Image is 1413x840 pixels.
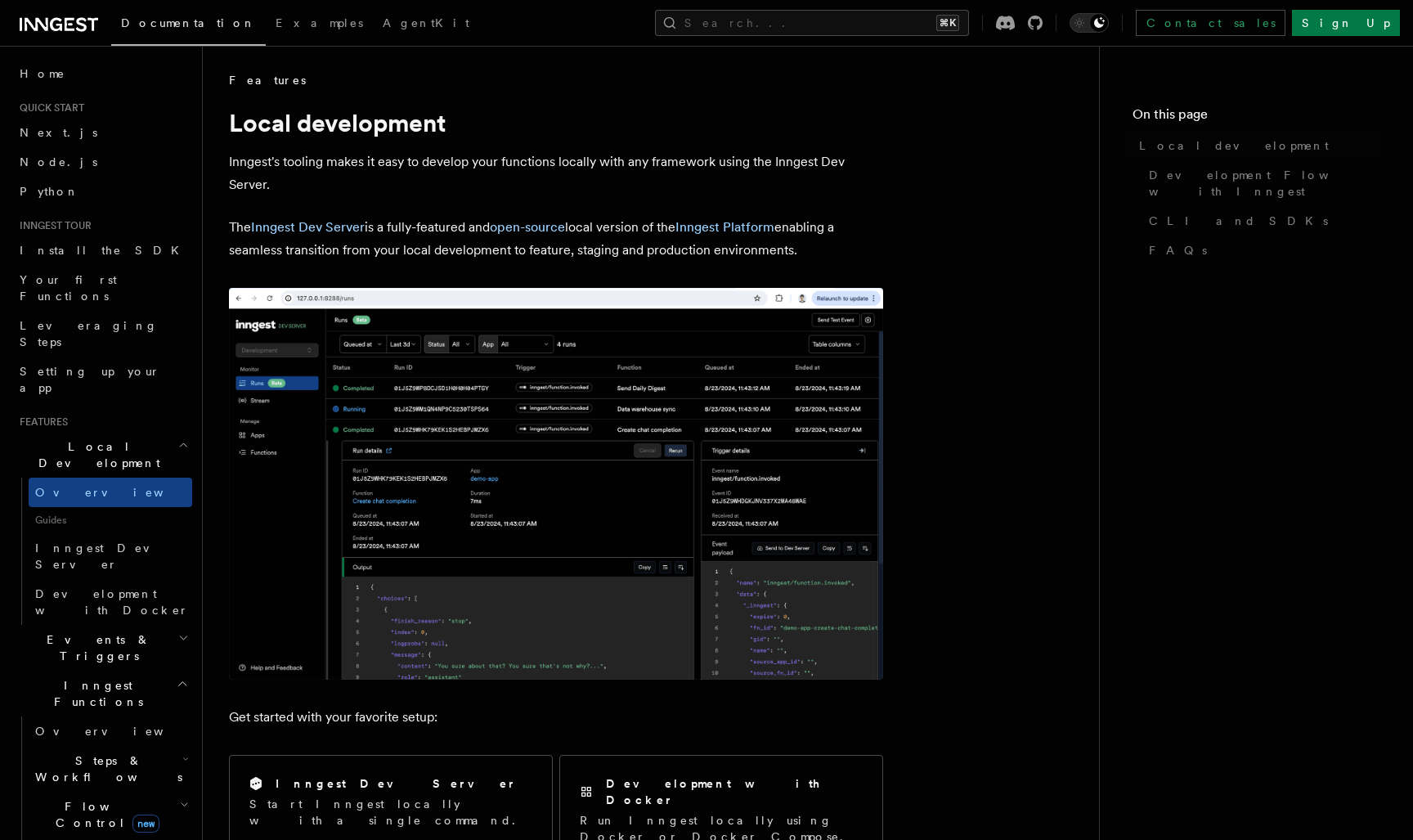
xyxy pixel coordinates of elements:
[35,486,204,499] span: Overview
[29,792,192,838] button: Flow Controlnew
[1142,160,1380,206] a: Development Flow with Inngest
[13,625,192,671] button: Events & Triggers
[29,746,192,792] button: Steps & Workflows
[1139,137,1329,154] span: Local development
[29,716,192,746] a: Overview
[490,219,565,235] a: open-source
[20,273,117,303] span: Your first Functions
[1142,236,1380,265] a: FAQs
[13,147,192,177] a: Node.js
[132,815,159,833] span: new
[1149,213,1328,229] span: CLI and SDKs
[229,216,883,262] p: The is a fully-featured and local version of the enabling a seamless transition from your local d...
[13,357,192,402] a: Setting up your app
[29,478,192,507] a: Overview
[383,16,469,29] span: AgentKit
[29,752,182,785] span: Steps & Workflows
[1136,10,1285,36] a: Contact sales
[29,507,192,533] span: Guides
[229,150,883,196] p: Inngest's tooling makes it easy to develop your functions locally with any framework using the In...
[936,15,959,31] kbd: ⌘K
[13,101,84,115] span: Quick start
[13,432,192,478] button: Local Development
[229,108,883,137] h1: Local development
[1142,206,1380,236] a: CLI and SDKs
[20,319,158,348] span: Leveraging Steps
[20,65,65,82] span: Home
[13,478,192,625] div: Local Development
[1133,131,1380,160] a: Local development
[13,59,192,88] a: Home
[1070,13,1109,33] button: Toggle dark mode
[13,219,92,232] span: Inngest tour
[20,365,160,394] span: Setting up your app
[20,126,97,139] span: Next.js
[606,775,863,808] h2: Development with Docker
[121,16,256,29] span: Documentation
[229,288,883,680] img: The Inngest Dev Server on the Functions page
[20,155,97,168] span: Node.js
[1149,242,1207,258] span: FAQs
[111,5,266,46] a: Documentation
[229,72,306,88] span: Features
[13,677,177,710] span: Inngest Functions
[13,631,178,664] span: Events & Triggers
[13,311,192,357] a: Leveraging Steps
[249,796,532,829] p: Start Inngest locally with a single command.
[655,10,969,36] button: Search...⌘K
[13,177,192,206] a: Python
[13,118,192,147] a: Next.js
[13,671,192,716] button: Inngest Functions
[1292,10,1400,36] a: Sign Up
[29,533,192,579] a: Inngest Dev Server
[13,416,68,429] span: Features
[675,219,774,235] a: Inngest Platform
[13,438,178,471] span: Local Development
[35,725,204,738] span: Overview
[229,706,883,729] p: Get started with your favorite setup:
[20,244,189,257] span: Install the SDK
[13,265,192,311] a: Your first Functions
[35,587,189,617] span: Development with Docker
[266,5,373,44] a: Examples
[29,579,192,625] a: Development with Docker
[29,798,180,831] span: Flow Control
[35,541,175,571] span: Inngest Dev Server
[1133,105,1380,131] h4: On this page
[251,219,365,235] a: Inngest Dev Server
[20,185,79,198] span: Python
[276,775,517,792] h2: Inngest Dev Server
[373,5,479,44] a: AgentKit
[1149,167,1380,200] span: Development Flow with Inngest
[276,16,363,29] span: Examples
[13,236,192,265] a: Install the SDK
